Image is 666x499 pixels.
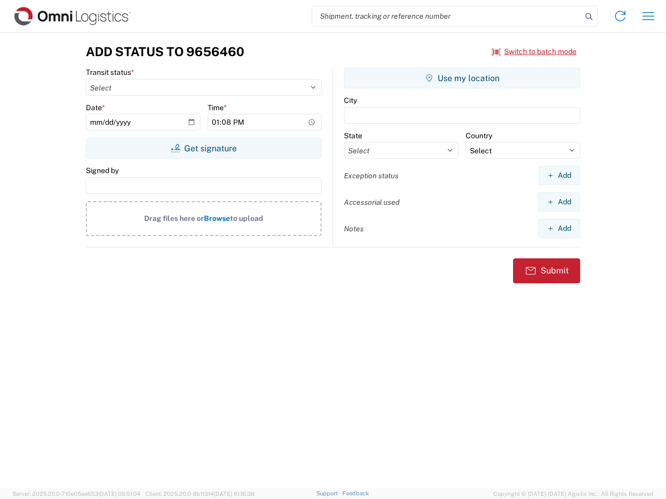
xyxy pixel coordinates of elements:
[538,192,580,212] button: Add
[86,138,322,159] button: Get signature
[344,224,364,233] label: Notes
[144,214,204,222] span: Drag files here or
[208,103,227,112] label: Time
[12,491,140,497] span: Server: 2025.20.0-710e05ee653
[86,68,134,77] label: Transit status
[204,214,230,222] span: Browse
[145,491,254,497] span: Client: 2025.20.0-8b113f4
[513,258,580,283] button: Submit
[98,491,140,497] span: [DATE] 09:51:04
[344,198,400,207] label: Accessorial used
[538,219,580,238] button: Add
[344,171,399,180] label: Exception status
[230,214,263,222] span: to upload
[344,131,362,140] label: State
[86,166,119,175] label: Signed by
[342,490,369,496] a: Feedback
[312,6,582,26] input: Shipment, tracking or reference number
[344,68,580,88] button: Use my location
[466,131,492,140] label: Country
[214,491,254,497] span: [DATE] 10:16:38
[493,489,654,498] span: Copyright © [DATE]-[DATE] Agistix Inc., All Rights Reserved
[86,44,244,59] h3: Add Status to 9656460
[492,43,577,60] button: Switch to batch mode
[316,490,342,496] a: Support
[538,166,580,185] button: Add
[86,103,105,112] label: Date
[344,96,357,105] label: City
